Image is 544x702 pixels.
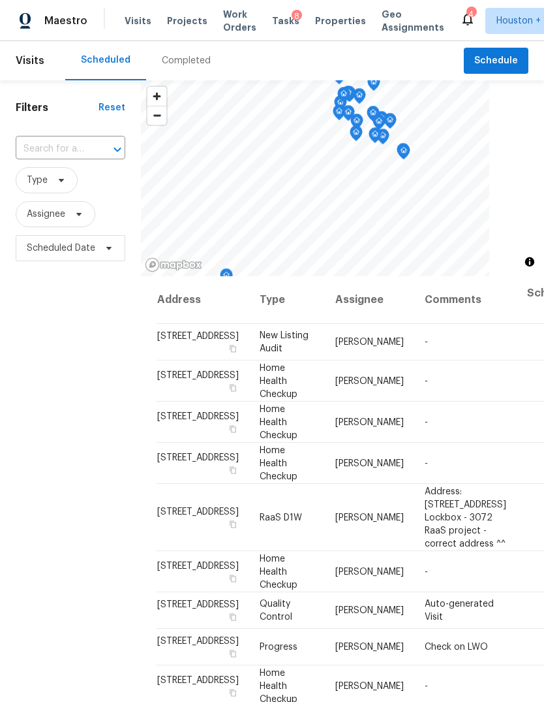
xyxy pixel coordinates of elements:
button: Copy Address [227,572,239,584]
span: Maestro [44,14,87,27]
span: [STREET_ADDRESS] [157,600,239,609]
th: Assignee [325,276,414,324]
span: Schedule [474,53,518,69]
span: [PERSON_NAME] [335,567,404,576]
span: - [425,338,428,347]
button: Copy Address [227,381,239,393]
button: Toggle attribution [522,254,537,270]
button: Zoom in [147,87,166,106]
div: Map marker [350,125,363,146]
div: Map marker [376,129,389,149]
div: Map marker [397,144,410,164]
span: [PERSON_NAME] [335,606,404,615]
div: Map marker [372,114,385,135]
div: Map marker [375,111,388,131]
span: - [425,417,428,426]
span: Properties [315,14,366,27]
div: Map marker [350,114,363,134]
span: [PERSON_NAME] [335,513,404,522]
span: Toggle attribution [526,255,534,269]
button: Copy Address [227,343,239,355]
button: Copy Address [227,464,239,475]
div: Completed [162,54,211,67]
span: Scheduled Date [27,242,95,255]
span: Visits [125,14,151,27]
span: [STREET_ADDRESS] [157,507,239,516]
span: - [425,376,428,385]
div: 4 [466,8,476,21]
div: Map marker [367,75,380,95]
span: [STREET_ADDRESS] [157,453,239,462]
span: [STREET_ADDRESS] [157,411,239,421]
input: Search for an address... [16,139,89,159]
th: Address [157,276,249,324]
div: Map marker [342,105,355,125]
span: - [425,681,428,690]
span: [STREET_ADDRESS] [157,675,239,684]
span: Check on LWO [425,643,488,652]
div: Map marker [367,106,380,126]
span: [STREET_ADDRESS] [157,370,239,379]
div: Map marker [384,113,397,133]
span: Home Health Checkup [260,554,297,589]
button: Open [108,140,127,159]
button: Copy Address [227,648,239,660]
span: [PERSON_NAME] [335,338,404,347]
span: [PERSON_NAME] [335,458,404,468]
span: - [425,458,428,468]
div: Map marker [397,143,410,163]
th: Comments [414,276,517,324]
button: Copy Address [227,518,239,530]
span: Auto-generated Visit [425,599,494,622]
th: Type [249,276,325,324]
button: Copy Address [227,423,239,434]
div: Map marker [342,86,355,106]
div: Map marker [337,87,350,107]
div: Scheduled [81,54,130,67]
div: Map marker [333,104,346,125]
span: New Listing Audit [260,331,309,353]
span: Visits [16,46,44,75]
span: Home Health Checkup [260,445,297,481]
div: Reset [98,101,125,114]
span: Work Orders [223,8,256,34]
span: Geo Assignments [382,8,444,34]
span: RaaS D1W [260,513,302,522]
span: - [425,567,428,576]
canvas: Map [141,80,489,276]
span: Tasks [272,16,299,25]
span: [PERSON_NAME] [335,681,404,690]
span: [STREET_ADDRESS] [157,332,239,341]
button: Schedule [464,48,528,74]
span: [PERSON_NAME] [335,643,404,652]
span: [PERSON_NAME] [335,417,404,426]
span: Address: [STREET_ADDRESS] Lockbox - 3072 RaaS project - correct address ^^ [425,487,506,548]
span: Assignee [27,208,65,221]
span: Progress [260,643,297,652]
div: Map marker [220,268,233,289]
span: [STREET_ADDRESS] [157,637,239,646]
div: Map marker [353,88,366,108]
button: Copy Address [227,686,239,698]
div: Map marker [334,95,347,116]
span: Home Health Checkup [260,404,297,439]
button: Copy Address [227,611,239,623]
span: Type [27,174,48,187]
span: [PERSON_NAME] [335,376,404,385]
div: Map marker [369,127,382,148]
div: 8 [292,10,302,23]
span: [STREET_ADDRESS] [157,561,239,570]
button: Zoom out [147,106,166,125]
span: Quality Control [260,599,292,622]
h1: Filters [16,101,98,114]
a: Mapbox homepage [145,257,202,272]
span: Projects [167,14,207,27]
span: Home Health Checkup [260,363,297,398]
